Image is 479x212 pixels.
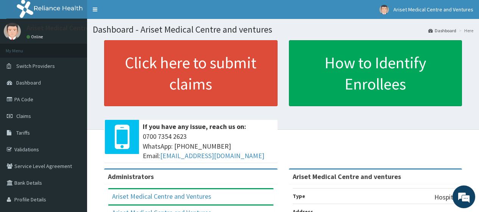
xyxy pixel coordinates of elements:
img: User Image [379,5,389,14]
strong: Ariset Medical Centre and ventures [293,172,401,181]
span: Claims [16,113,31,119]
img: User Image [4,23,21,40]
a: Dashboard [428,27,456,34]
span: Tariffs [16,129,30,136]
span: Switch Providers [16,63,55,69]
p: Hospital [434,192,458,202]
span: 0700 7354 2623 WhatsApp: [PHONE_NUMBER] Email: [143,132,274,161]
p: Ariset Medical Centre and Ventures [27,25,131,31]
a: Ariset Medical Centre and Ventures [112,192,211,201]
a: How to Identify Enrollees [289,40,462,106]
a: [EMAIL_ADDRESS][DOMAIN_NAME] [160,151,264,160]
span: Ariset Medical Centre and Ventures [393,6,473,13]
li: Here [457,27,473,34]
h1: Dashboard - Ariset Medical Centre and ventures [93,25,473,35]
b: If you have any issue, reach us on: [143,122,246,131]
span: Dashboard [16,79,41,86]
a: Click here to submit claims [104,40,278,106]
b: Administrators [108,172,154,181]
b: Type [293,193,305,199]
a: Online [27,34,45,39]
